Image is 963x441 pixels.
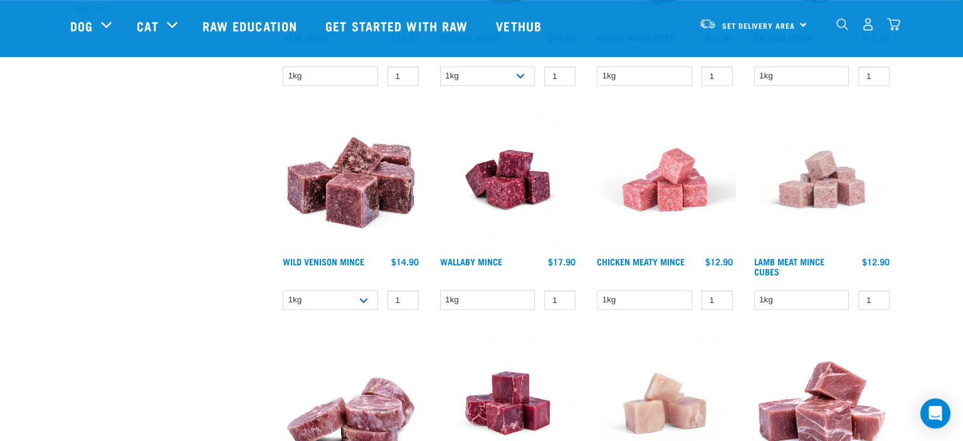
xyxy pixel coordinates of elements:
span: Set Delivery Area [722,23,795,28]
img: user.png [861,18,875,31]
a: Raw Education [190,1,313,51]
a: Dog [70,16,93,35]
a: Wild Venison Mince [283,259,364,263]
a: Cat [137,16,158,35]
div: $17.90 [548,257,576,267]
input: 1 [702,66,733,86]
img: van-moving.png [699,18,716,29]
div: $14.90 [391,257,419,267]
input: 1 [387,290,419,310]
img: home-icon-1@2x.png [836,18,848,30]
input: 1 [544,66,576,86]
input: 1 [858,66,890,86]
input: 1 [387,66,419,86]
img: Lamb Meat Mince [751,109,893,251]
img: Pile Of Cubed Wild Venison Mince For Pets [280,109,422,251]
a: Chicken Meaty Mince [597,259,685,263]
div: $12.90 [705,257,733,267]
img: Wallaby Mince 1675 [437,109,579,251]
a: Get started with Raw [313,1,483,51]
a: Lamb Meat Mince Cubes [754,259,824,274]
img: Chicken Meaty Mince [594,109,736,251]
input: 1 [544,290,576,310]
input: 1 [858,290,890,310]
div: $12.90 [862,257,890,267]
div: Open Intercom Messenger [920,398,950,428]
a: Vethub [483,1,557,51]
img: home-icon@2x.png [887,18,900,31]
input: 1 [702,290,733,310]
a: Wallaby Mince [440,259,502,263]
